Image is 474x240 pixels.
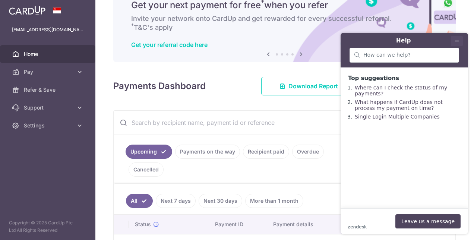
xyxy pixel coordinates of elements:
iframe: Find more information here [335,27,474,240]
a: Next 30 days [199,194,242,208]
span: Pay [24,68,73,76]
span: Home [24,50,73,58]
span: Refer & Save [24,86,73,94]
span: Download Report [288,82,338,91]
p: [EMAIL_ADDRESS][DOMAIN_NAME] [12,26,83,34]
span: Help [17,5,32,12]
a: Payments on the way [175,145,240,159]
span: Settings [24,122,73,129]
a: All [126,194,153,208]
a: Upcoming [126,145,172,159]
h6: Invite your network onto CardUp and get rewarded for every successful referral. T&C's apply [131,14,438,32]
a: More than 1 month [245,194,303,208]
th: Payment ID [209,215,267,234]
img: CardUp [9,6,45,15]
a: Get your referral code here [131,41,208,48]
a: Overdue [292,145,324,159]
a: Download Report [261,77,356,95]
h4: Payments Dashboard [113,79,206,93]
input: Search by recipient name, payment id or reference [114,111,438,135]
th: Payment details [267,215,433,234]
a: Next 7 days [156,194,196,208]
a: Recipient paid [243,145,289,159]
a: Cancelled [129,162,164,177]
span: Support [24,104,73,111]
span: Status [135,221,151,228]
